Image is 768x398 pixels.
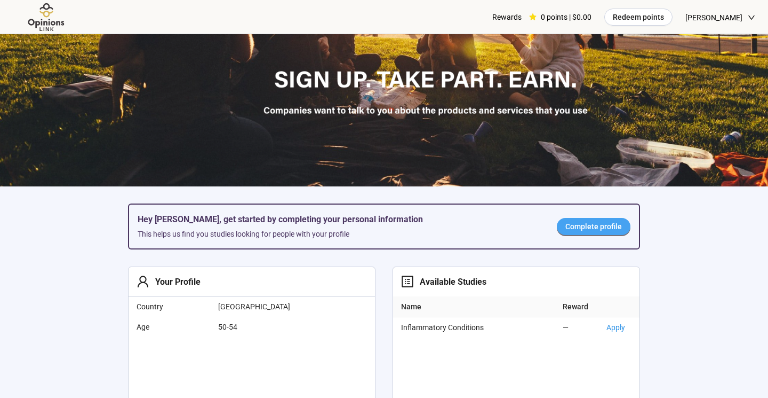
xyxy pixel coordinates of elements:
div: Available Studies [414,275,486,288]
span: profile [401,275,414,288]
button: Redeem points [604,9,673,26]
th: Name [393,296,558,317]
span: star [529,13,537,21]
span: Inflammatory Conditions [401,322,544,333]
a: Complete profile [557,218,630,235]
div: — [563,322,598,333]
span: [GEOGRAPHIC_DATA] [218,301,325,313]
span: Complete profile [565,221,622,232]
span: 50-54 [218,321,325,333]
h5: Hey [PERSON_NAME], get started by completing your personal information [138,213,540,226]
th: Reward [558,296,603,317]
span: down [748,14,755,21]
div: This helps us find you studies looking for people with your profile [138,228,540,240]
a: Apply [606,323,625,332]
span: Country [137,301,210,313]
span: Age [137,321,210,333]
div: Your Profile [149,275,201,288]
span: [PERSON_NAME] [685,1,742,35]
span: Redeem points [613,11,664,23]
span: user [137,275,149,288]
